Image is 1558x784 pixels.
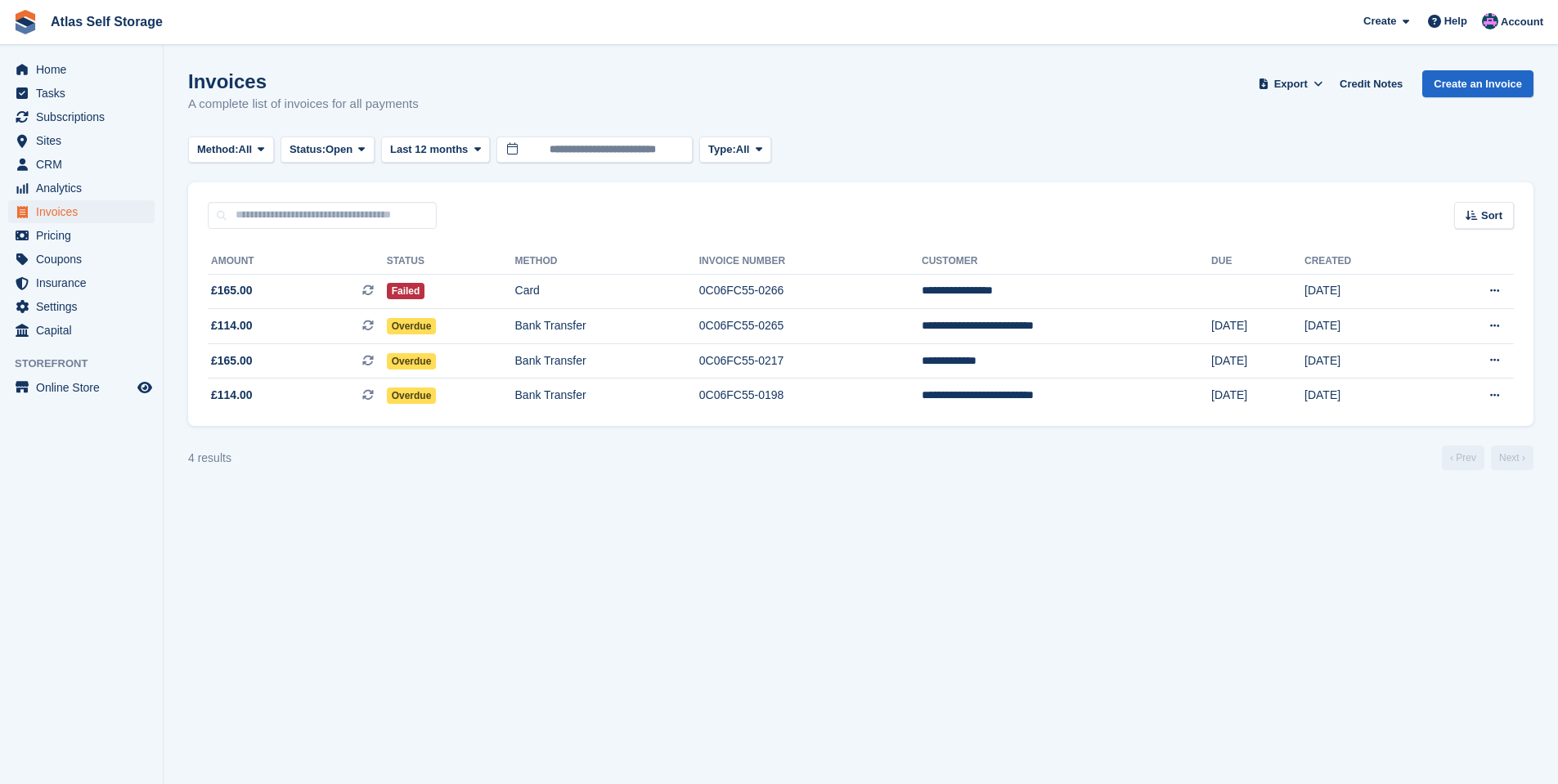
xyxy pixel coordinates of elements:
span: CRM [36,153,134,176]
span: Overdue [387,353,437,370]
a: menu [8,248,155,271]
button: Method: All [188,137,274,164]
span: Home [36,58,134,81]
button: Last 12 months [381,137,490,164]
span: £165.00 [211,282,253,299]
th: Status [387,249,515,275]
span: Capital [36,319,134,342]
span: Coupons [36,248,134,271]
span: All [239,141,253,158]
a: menu [8,224,155,247]
td: Bank Transfer [515,379,699,413]
a: Next [1491,446,1533,470]
td: [DATE] [1211,379,1304,413]
span: Account [1501,14,1543,30]
p: A complete list of invoices for all payments [188,95,419,114]
td: 0C06FC55-0217 [699,343,922,379]
span: Status: [290,141,326,158]
td: [DATE] [1304,274,1426,309]
a: Create an Invoice [1422,70,1533,97]
span: Sort [1481,208,1502,224]
h1: Invoices [188,70,419,92]
span: Overdue [387,318,437,334]
span: Export [1274,76,1308,92]
th: Invoice Number [699,249,922,275]
a: menu [8,177,155,199]
a: menu [8,271,155,294]
nav: Page [1439,446,1537,470]
span: Subscriptions [36,105,134,128]
th: Customer [922,249,1211,275]
td: Bank Transfer [515,343,699,379]
button: Status: Open [281,137,375,164]
span: £165.00 [211,352,253,370]
span: Method: [197,141,239,158]
td: [DATE] [1211,309,1304,344]
span: Pricing [36,224,134,247]
td: 0C06FC55-0198 [699,379,922,413]
button: Export [1255,70,1327,97]
td: 0C06FC55-0265 [699,309,922,344]
span: £114.00 [211,387,253,404]
span: Help [1444,13,1467,29]
span: Create [1363,13,1396,29]
a: menu [8,376,155,399]
td: Card [515,274,699,309]
th: Due [1211,249,1304,275]
span: Insurance [36,271,134,294]
td: [DATE] [1304,379,1426,413]
th: Amount [208,249,387,275]
a: Atlas Self Storage [44,8,169,35]
a: menu [8,129,155,152]
img: stora-icon-8386f47178a22dfd0bd8f6a31ec36ba5ce8667c1dd55bd0f319d3a0aa187defe.svg [13,10,38,34]
span: Invoices [36,200,134,223]
a: menu [8,105,155,128]
span: Open [326,141,352,158]
span: Storefront [15,356,163,372]
td: [DATE] [1304,309,1426,344]
button: Type: All [699,137,771,164]
span: Overdue [387,388,437,404]
a: menu [8,295,155,318]
th: Method [515,249,699,275]
span: Type: [708,141,736,158]
span: £114.00 [211,317,253,334]
td: Bank Transfer [515,309,699,344]
span: Online Store [36,376,134,399]
span: Settings [36,295,134,318]
td: [DATE] [1304,343,1426,379]
span: All [736,141,750,158]
span: Last 12 months [390,141,468,158]
img: Ryan Carroll [1482,13,1498,29]
a: menu [8,319,155,342]
a: Credit Notes [1333,70,1409,97]
th: Created [1304,249,1426,275]
a: menu [8,200,155,223]
a: menu [8,58,155,81]
span: Sites [36,129,134,152]
span: Tasks [36,82,134,105]
a: Previous [1442,446,1484,470]
td: [DATE] [1211,343,1304,379]
div: 4 results [188,450,231,467]
a: Preview store [135,378,155,397]
a: menu [8,153,155,176]
a: menu [8,82,155,105]
span: Analytics [36,177,134,199]
span: Failed [387,283,425,299]
td: 0C06FC55-0266 [699,274,922,309]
